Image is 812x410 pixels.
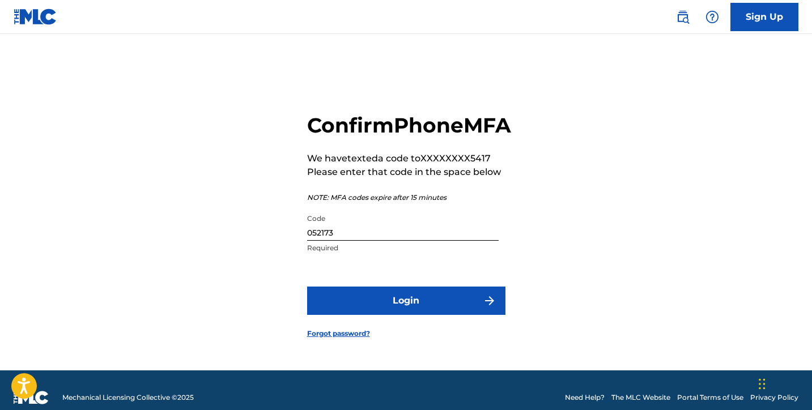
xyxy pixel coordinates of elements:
[671,6,694,28] a: Public Search
[750,392,798,403] a: Privacy Policy
[565,392,605,403] a: Need Help?
[62,392,194,403] span: Mechanical Licensing Collective © 2025
[705,10,719,24] img: help
[307,113,511,138] h2: Confirm Phone MFA
[307,287,505,315] button: Login
[611,392,670,403] a: The MLC Website
[755,356,812,410] iframe: Chat Widget
[307,165,511,179] p: Please enter that code in the space below
[307,328,370,339] a: Forgot password?
[483,294,496,308] img: f7272a7cc735f4ea7f67.svg
[730,3,798,31] a: Sign Up
[759,367,766,401] div: Drag
[307,152,511,165] p: We have texted a code to XXXXXXXX5417
[14,391,49,404] img: logo
[307,243,499,253] p: Required
[676,10,690,24] img: search
[14,8,57,25] img: MLC Logo
[677,392,743,403] a: Portal Terms of Use
[701,6,724,28] div: Help
[307,193,511,203] p: NOTE: MFA codes expire after 15 minutes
